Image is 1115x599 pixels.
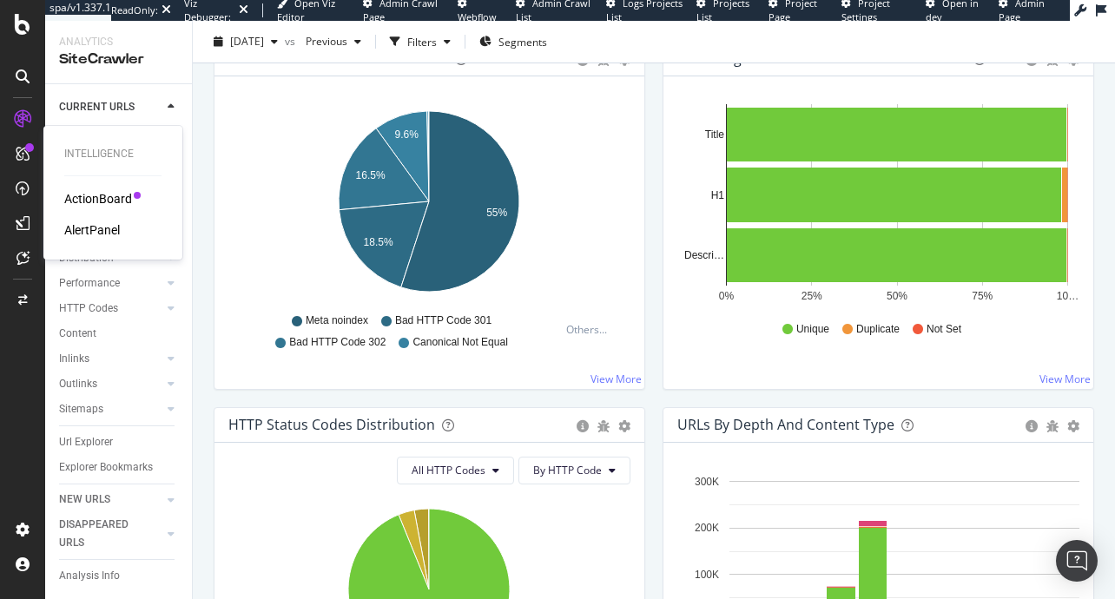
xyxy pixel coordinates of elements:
[695,476,719,488] text: 300K
[59,299,118,318] div: HTTP Codes
[1026,420,1038,432] div: circle-info
[486,207,507,219] text: 55%
[590,372,642,386] a: View More
[364,236,393,248] text: 18.5%
[677,416,894,433] div: URLs by Depth and Content Type
[59,98,162,116] a: CURRENT URLS
[412,335,507,350] span: Canonical Not Equal
[59,400,103,418] div: Sitemaps
[1057,290,1079,302] text: 10…
[59,433,180,451] a: Url Explorer
[59,274,120,293] div: Performance
[59,274,162,293] a: Performance
[677,104,1079,306] svg: A chart.
[518,457,630,484] button: By HTTP Code
[412,463,485,477] span: All HTTP Codes
[59,516,147,552] div: DISAPPEARED URLS
[972,290,993,302] text: 75%
[597,54,610,66] div: bug
[59,433,113,451] div: Url Explorer
[407,34,437,49] div: Filters
[695,522,719,534] text: 200K
[856,322,900,337] span: Duplicate
[498,34,547,49] span: Segments
[577,420,589,432] div: circle-info
[719,290,735,302] text: 0%
[1046,420,1059,432] div: bug
[711,189,725,201] text: H1
[618,420,630,432] div: gear
[472,28,554,56] button: Segments
[59,35,178,49] div: Analytics
[59,123,180,142] a: Overview
[59,123,101,142] div: Overview
[289,335,386,350] span: Bad HTTP Code 302
[1046,54,1059,66] div: bug
[59,299,162,318] a: HTTP Codes
[59,490,162,509] a: NEW URLS
[59,49,178,69] div: SiteCrawler
[695,569,719,581] text: 100K
[59,350,89,368] div: Inlinks
[64,221,120,239] a: AlertPanel
[230,34,264,49] span: 2025 Aug. 14th
[395,128,419,141] text: 9.6%
[59,458,153,477] div: Explorer Bookmarks
[59,325,180,343] a: Content
[796,322,829,337] span: Unique
[228,104,630,306] svg: A chart.
[395,313,492,328] span: Bad HTTP Code 301
[397,457,514,484] button: All HTTP Codes
[356,169,386,181] text: 16.5%
[228,416,435,433] div: HTTP Status Codes Distribution
[59,325,96,343] div: Content
[458,10,497,23] span: Webflow
[59,516,162,552] a: DISAPPEARED URLS
[59,400,162,418] a: Sitemaps
[285,34,299,49] span: vs
[383,28,458,56] button: Filters
[59,490,110,509] div: NEW URLS
[64,190,132,207] a: ActionBoard
[566,322,615,337] div: Others...
[887,290,907,302] text: 50%
[1067,420,1079,432] div: gear
[59,567,120,585] div: Analysis Info
[59,98,135,116] div: CURRENT URLS
[59,350,162,368] a: Inlinks
[802,290,822,302] text: 25%
[111,3,158,17] div: ReadOnly:
[1056,540,1098,582] div: Open Intercom Messenger
[59,375,162,393] a: Outlinks
[64,147,162,161] div: Intelligence
[306,313,368,328] span: Meta noindex
[207,28,285,56] button: [DATE]
[1039,372,1091,386] a: View More
[705,128,725,141] text: Title
[684,249,724,261] text: Descri…
[299,34,347,49] span: Previous
[533,463,602,477] span: By HTTP Code
[59,375,97,393] div: Outlinks
[597,420,610,432] div: bug
[59,567,180,585] a: Analysis Info
[59,458,180,477] a: Explorer Bookmarks
[927,322,961,337] span: Not Set
[299,28,368,56] button: Previous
